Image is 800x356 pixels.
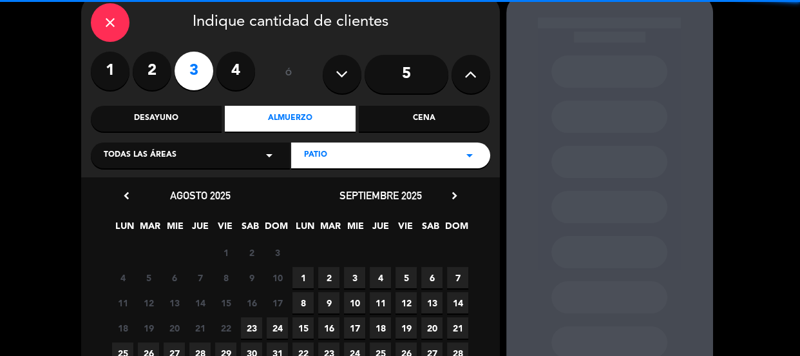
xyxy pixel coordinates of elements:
span: 21 [189,317,211,339]
span: 3 [344,267,365,288]
span: 20 [164,317,185,339]
span: 6 [421,267,443,288]
span: 24 [267,317,288,339]
span: 17 [344,317,365,339]
span: Todas las áreas [104,149,176,162]
label: 4 [216,52,255,90]
i: close [102,15,118,30]
label: 3 [175,52,213,90]
span: 18 [112,317,133,339]
span: 15 [215,292,236,313]
span: agosto 2025 [170,189,231,202]
span: 13 [164,292,185,313]
span: DOM [445,219,466,240]
span: 8 [292,292,314,313]
span: 2 [318,267,339,288]
span: PATIO [304,149,327,162]
i: chevron_right [448,189,461,203]
span: 13 [421,292,443,313]
span: SAB [420,219,441,240]
span: 19 [138,317,159,339]
span: VIE [395,219,416,240]
span: 1 [215,242,236,263]
i: arrow_drop_down [462,148,477,163]
label: 2 [133,52,171,90]
span: 7 [447,267,468,288]
span: 5 [138,267,159,288]
span: septiembre 2025 [339,189,422,202]
span: 22 [215,317,236,339]
span: 8 [215,267,236,288]
span: MIE [345,219,366,240]
i: chevron_left [120,189,133,203]
span: 21 [447,317,468,339]
span: MAR [139,219,160,240]
span: 5 [395,267,417,288]
span: MIE [164,219,186,240]
span: 4 [112,267,133,288]
span: 15 [292,317,314,339]
span: 23 [241,317,262,339]
span: DOM [265,219,286,240]
span: 17 [267,292,288,313]
span: 12 [138,292,159,313]
span: 9 [241,267,262,288]
div: Almuerzo [225,106,356,132]
span: 20 [421,317,443,339]
span: 7 [189,267,211,288]
span: 4 [370,267,391,288]
span: 12 [395,292,417,313]
span: 10 [344,292,365,313]
span: 14 [189,292,211,313]
span: JUE [189,219,211,240]
span: 11 [370,292,391,313]
label: 1 [91,52,129,90]
div: Desayuno [91,106,222,132]
span: 9 [318,292,339,313]
span: 10 [267,267,288,288]
span: 1 [292,267,314,288]
span: MAR [319,219,341,240]
span: SAB [240,219,261,240]
span: LUN [294,219,316,240]
span: LUN [114,219,135,240]
span: 16 [318,317,339,339]
div: Cena [359,106,490,132]
span: JUE [370,219,391,240]
span: 6 [164,267,185,288]
div: ó [268,52,310,97]
i: arrow_drop_down [262,148,277,163]
span: 11 [112,292,133,313]
span: 14 [447,292,468,313]
span: 19 [395,317,417,339]
span: 2 [241,242,262,263]
span: 16 [241,292,262,313]
span: 18 [370,317,391,339]
span: 3 [267,242,288,263]
span: VIE [214,219,236,240]
div: Indique cantidad de clientes [91,3,490,42]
